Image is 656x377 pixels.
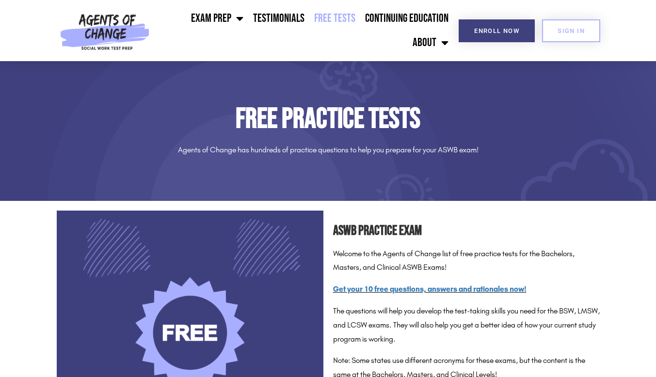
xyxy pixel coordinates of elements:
span: SIGN IN [558,28,585,34]
nav: Menu [154,6,453,55]
a: Get your 10 free questions, answers and rationales now! [333,284,527,294]
a: SIGN IN [542,19,600,42]
span: Enroll Now [474,28,519,34]
p: Agents of Change has hundreds of practice questions to help you prepare for your ASWB exam! [57,143,600,157]
a: Continuing Education [360,6,453,31]
a: About [408,31,453,55]
a: Exam Prep [186,6,248,31]
p: The questions will help you develop the test-taking skills you need for the BSW, LMSW, and LCSW e... [333,304,600,346]
a: Testimonials [248,6,309,31]
p: Welcome to the Agents of Change list of free practice tests for the Bachelors, Masters, and Clini... [333,247,600,275]
a: Free Tests [309,6,360,31]
a: Enroll Now [459,19,535,42]
h1: Free Practice Tests [57,105,600,133]
h2: ASWB Practice Exam [333,220,600,242]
